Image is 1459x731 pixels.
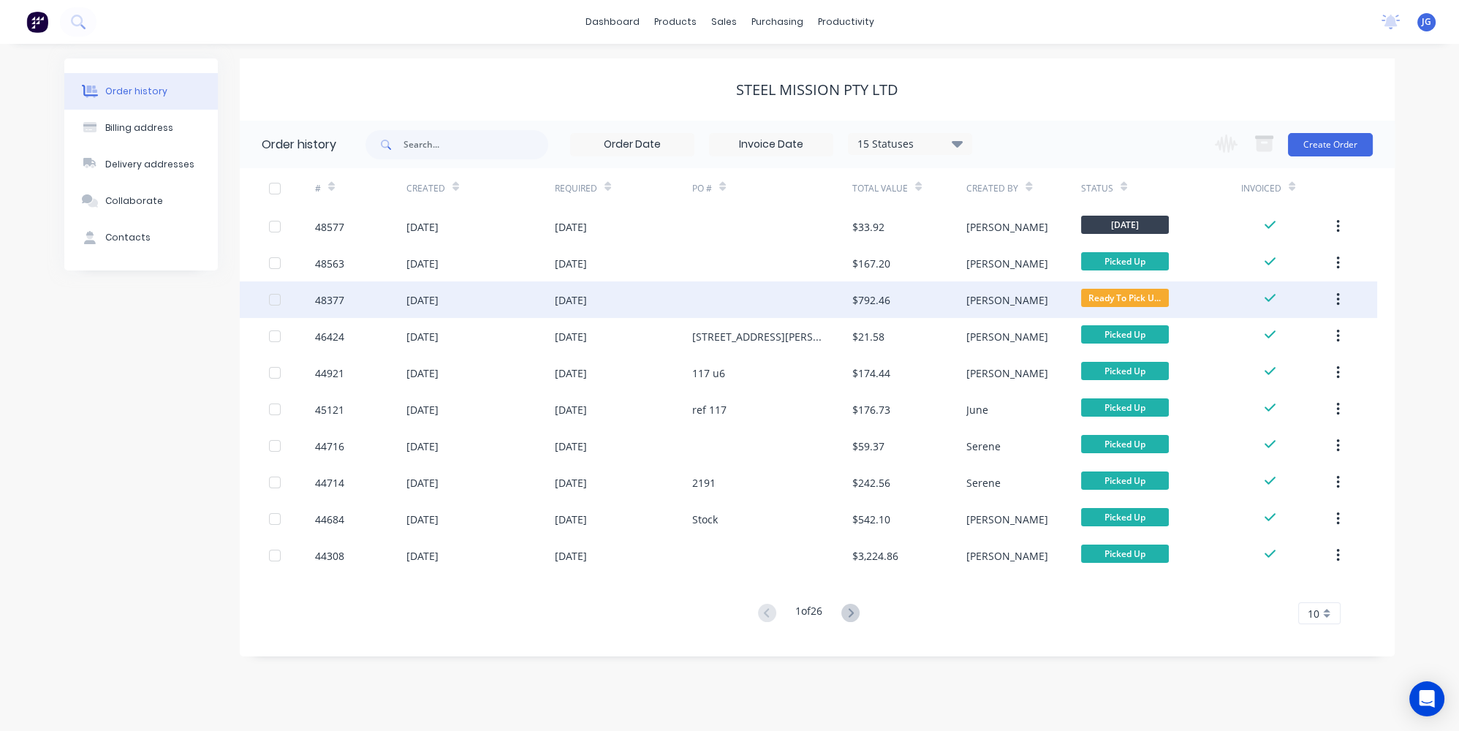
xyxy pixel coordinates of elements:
[852,365,890,381] div: $174.44
[555,292,587,308] div: [DATE]
[736,81,898,99] div: STEEL MISSION PTY LTD
[852,219,884,235] div: $33.92
[1308,606,1319,621] span: 10
[105,194,163,208] div: Collaborate
[555,439,587,454] div: [DATE]
[692,329,823,344] div: [STREET_ADDRESS][PERSON_NAME]
[852,439,884,454] div: $59.37
[555,548,587,564] div: [DATE]
[555,219,587,235] div: [DATE]
[555,168,692,208] div: Required
[555,365,587,381] div: [DATE]
[406,512,439,527] div: [DATE]
[555,329,587,344] div: [DATE]
[795,603,822,624] div: 1 of 26
[555,256,587,271] div: [DATE]
[647,11,704,33] div: products
[315,168,406,208] div: #
[1081,471,1169,490] span: Picked Up
[315,512,344,527] div: 44684
[692,512,718,527] div: Stock
[966,548,1048,564] div: [PERSON_NAME]
[26,11,48,33] img: Factory
[406,548,439,564] div: [DATE]
[64,73,218,110] button: Order history
[315,329,344,344] div: 46424
[852,548,898,564] div: $3,224.86
[1081,398,1169,417] span: Picked Up
[64,219,218,256] button: Contacts
[1081,252,1169,270] span: Picked Up
[811,11,882,33] div: productivity
[64,146,218,183] button: Delivery addresses
[262,136,336,154] div: Order history
[1241,168,1333,208] div: Invoiced
[315,219,344,235] div: 48577
[1081,289,1169,307] span: Ready To Pick U...
[1081,325,1169,344] span: Picked Up
[852,256,890,271] div: $167.20
[710,134,833,156] input: Invoice Date
[406,402,439,417] div: [DATE]
[555,512,587,527] div: [DATE]
[1081,508,1169,526] span: Picked Up
[1241,182,1281,195] div: Invoiced
[578,11,647,33] a: dashboard
[64,110,218,146] button: Billing address
[406,365,439,381] div: [DATE]
[315,439,344,454] div: 44716
[1081,182,1113,195] div: Status
[692,365,725,381] div: 117 u6
[105,158,194,171] div: Delivery addresses
[555,475,587,491] div: [DATE]
[692,182,712,195] div: PO #
[315,182,321,195] div: #
[966,292,1048,308] div: [PERSON_NAME]
[406,292,439,308] div: [DATE]
[555,402,587,417] div: [DATE]
[852,475,890,491] div: $242.56
[406,219,439,235] div: [DATE]
[852,329,884,344] div: $21.58
[1081,545,1169,563] span: Picked Up
[692,475,716,491] div: 2191
[852,512,890,527] div: $542.10
[105,85,167,98] div: Order history
[966,256,1048,271] div: [PERSON_NAME]
[105,121,173,135] div: Billing address
[555,182,597,195] div: Required
[966,219,1048,235] div: [PERSON_NAME]
[966,402,988,417] div: June
[315,292,344,308] div: 48377
[315,402,344,417] div: 45121
[315,548,344,564] div: 44308
[966,475,1001,491] div: Serene
[744,11,811,33] div: purchasing
[64,183,218,219] button: Collaborate
[852,182,908,195] div: Total Value
[852,168,966,208] div: Total Value
[966,439,1001,454] div: Serene
[1409,681,1444,716] div: Open Intercom Messenger
[315,365,344,381] div: 44921
[406,329,439,344] div: [DATE]
[406,439,439,454] div: [DATE]
[849,136,971,152] div: 15 Statuses
[966,182,1018,195] div: Created By
[1081,216,1169,234] span: [DATE]
[1081,168,1241,208] div: Status
[966,365,1048,381] div: [PERSON_NAME]
[966,329,1048,344] div: [PERSON_NAME]
[1288,133,1373,156] button: Create Order
[1081,435,1169,453] span: Picked Up
[406,256,439,271] div: [DATE]
[852,402,890,417] div: $176.73
[105,231,151,244] div: Contacts
[571,134,694,156] input: Order Date
[852,292,890,308] div: $792.46
[1422,15,1431,29] span: JG
[406,182,445,195] div: Created
[315,475,344,491] div: 44714
[966,512,1048,527] div: [PERSON_NAME]
[403,130,548,159] input: Search...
